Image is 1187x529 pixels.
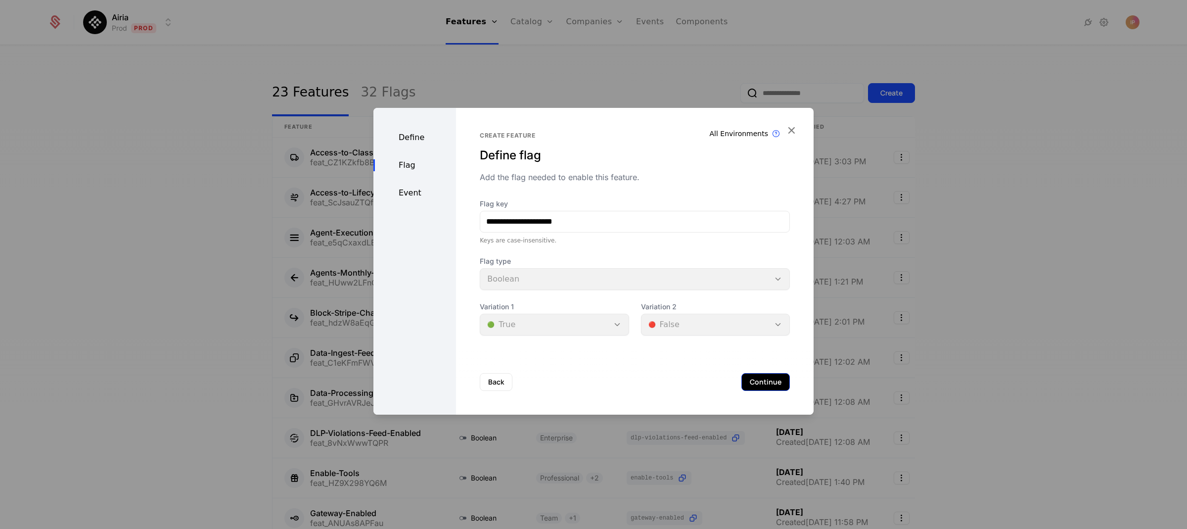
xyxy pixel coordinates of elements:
label: Flag key [480,199,790,209]
div: Flag [373,159,456,171]
div: Define [373,132,456,144]
span: Variation 1 [480,302,629,312]
span: Flag type [480,256,790,266]
div: Event [373,187,456,199]
div: Keys are case-insensitive. [480,237,790,244]
div: All Environments [710,129,769,139]
button: Continue [741,373,790,391]
div: Define flag [480,147,790,163]
div: Add the flag needed to enable this feature. [480,171,790,183]
span: Variation 2 [641,302,790,312]
div: Create feature [480,132,790,140]
button: Back [480,373,512,391]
